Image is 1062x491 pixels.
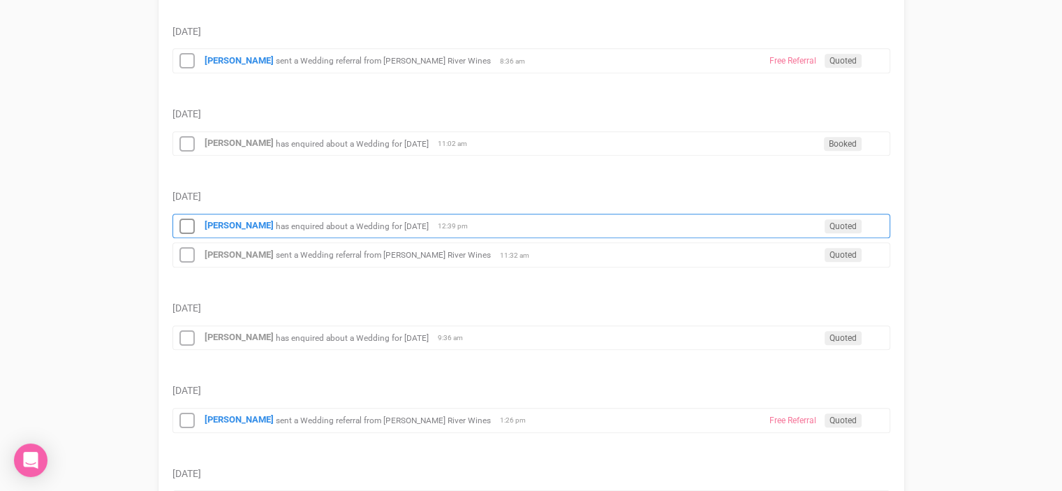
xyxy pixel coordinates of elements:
small: sent a Wedding referral from [PERSON_NAME] River Wines [276,415,491,425]
span: Quoted [825,331,862,345]
span: 8:36 am [500,57,535,66]
div: Open Intercom Messenger [14,444,47,477]
span: 11:32 am [500,251,535,261]
span: Booked [824,137,862,151]
span: Quoted [825,219,862,233]
span: Quoted [825,248,862,262]
h5: [DATE] [172,469,890,479]
span: Free Referral [765,413,821,427]
span: 12:39 pm [438,221,473,231]
span: 9:36 am [438,333,473,343]
span: 1:26 pm [500,416,535,425]
small: has enquired about a Wedding for [DATE] [276,332,429,342]
small: sent a Wedding referral from [PERSON_NAME] River Wines [276,56,491,66]
h5: [DATE] [172,109,890,119]
h5: [DATE] [172,386,890,396]
span: Quoted [825,54,862,68]
h5: [DATE] [172,303,890,314]
h5: [DATE] [172,27,890,37]
a: [PERSON_NAME] [205,414,274,425]
a: [PERSON_NAME] [205,220,274,230]
small: has enquired about a Wedding for [DATE] [276,221,429,230]
a: [PERSON_NAME] [205,55,274,66]
small: sent a Wedding referral from [PERSON_NAME] River Wines [276,250,491,260]
span: Quoted [825,413,862,427]
a: [PERSON_NAME] [205,249,274,260]
a: [PERSON_NAME] [205,332,274,342]
span: Free Referral [765,54,821,68]
small: has enquired about a Wedding for [DATE] [276,138,429,148]
a: [PERSON_NAME] [205,138,274,148]
h5: [DATE] [172,191,890,202]
span: 11:02 am [438,139,473,149]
